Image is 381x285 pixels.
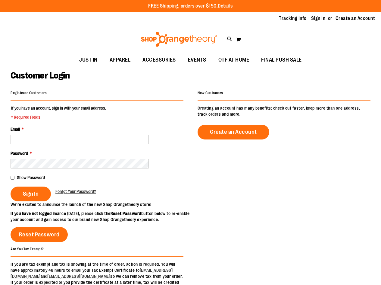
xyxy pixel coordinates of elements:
[142,53,176,67] span: ACCESSORIES
[210,129,257,135] span: Create an Account
[47,274,110,279] a: [EMAIL_ADDRESS][DOMAIN_NAME]
[136,53,182,67] a: ACCESSORIES
[11,210,191,223] p: since [DATE], please click the button below to re-enable your account and gain access to our bran...
[188,53,206,67] span: EVENTS
[110,53,131,67] span: APPAREL
[55,189,96,194] span: Forgot Your Password?
[218,3,233,9] a: Details
[182,53,212,67] a: EVENTS
[111,211,141,216] strong: Reset Password
[212,53,255,67] a: OTF AT HOME
[255,53,308,67] a: FINAL PUSH SALE
[11,151,28,156] span: Password
[198,91,223,95] strong: New Customers
[11,201,191,207] p: We’re excited to announce the launch of the new Shop Orangetheory store!
[218,53,249,67] span: OTF AT HOME
[198,125,269,139] a: Create an Account
[55,188,96,194] a: Forgot Your Password?
[11,247,44,251] strong: Are You Tax Exempt?
[11,127,20,132] span: Email
[261,53,302,67] span: FINAL PUSH SALE
[148,3,233,10] p: FREE Shipping, orders over $150.
[79,53,98,67] span: JUST IN
[23,191,39,197] span: Sign In
[11,211,56,216] strong: If you have not logged in
[279,15,307,22] a: Tracking Info
[11,105,107,120] legend: If you have an account, sign in with your email address.
[198,105,370,117] p: Creating an account has many benefits: check out faster, keep more than one address, track orders...
[336,15,375,22] a: Create an Account
[140,32,218,47] img: Shop Orangetheory
[19,231,60,238] span: Reset Password
[11,91,47,95] strong: Registered Customers
[17,175,45,180] span: Show Password
[11,70,70,81] span: Customer Login
[11,114,106,120] span: * Required Fields
[11,187,51,201] button: Sign In
[104,53,137,67] a: APPAREL
[311,15,326,22] a: Sign In
[73,53,104,67] a: JUST IN
[11,227,68,242] a: Reset Password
